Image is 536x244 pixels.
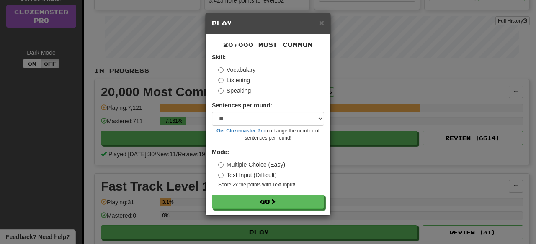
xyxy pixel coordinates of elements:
[218,160,285,169] label: Multiple Choice (Easy)
[223,41,313,48] span: 20,000 Most Common
[212,101,272,109] label: Sentences per round:
[218,181,324,188] small: Score 2x the points with Text Input !
[216,128,265,134] a: Get Clozemaster Pro
[218,171,277,179] label: Text Input (Difficult)
[218,88,224,94] input: Speaking
[218,66,255,74] label: Vocabulary
[218,67,224,73] input: Vocabulary
[218,162,224,168] input: Multiple Choice (Easy)
[319,18,324,27] button: Close
[212,54,226,61] strong: Skill:
[218,76,250,84] label: Listening
[218,86,251,95] label: Speaking
[212,19,324,28] h5: Play
[212,195,324,209] button: Go
[218,78,224,83] input: Listening
[319,18,324,28] span: ×
[218,173,224,178] input: Text Input (Difficult)
[212,127,324,142] small: to change the number of sentences per round!
[212,149,229,155] strong: Mode:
